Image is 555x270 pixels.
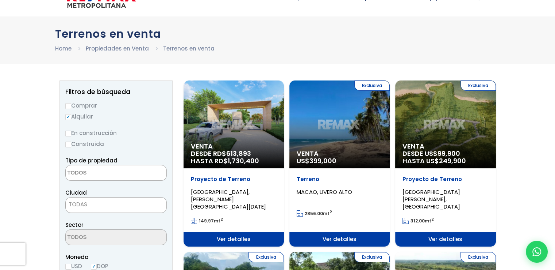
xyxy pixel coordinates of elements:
[191,150,277,165] span: DESDE RD$
[297,210,332,217] span: mt
[402,218,434,224] span: mt
[289,80,390,247] a: Exclusiva Venta US$399,000 Terreno MACAO, UVERO ALTO 2856.00mt2 Ver detalles
[460,80,496,91] span: Exclusiva
[297,150,382,157] span: Venta
[91,264,97,270] input: DOP
[199,218,214,224] span: 149.97
[65,142,71,147] input: Construida
[65,189,87,196] span: Ciudad
[65,131,71,136] input: En construcción
[65,139,167,149] label: Construida
[65,112,167,121] label: Alquilar
[297,176,382,183] p: Terreno
[309,156,336,165] span: 399,000
[431,217,434,222] sup: 2
[191,188,266,210] span: [GEOGRAPHIC_DATA], [PERSON_NAME][GEOGRAPHIC_DATA][DATE]
[65,101,167,110] label: Comprar
[86,45,149,52] a: Propiedades en Venta
[402,188,460,210] span: [GEOGRAPHIC_DATA][PERSON_NAME], [GEOGRAPHIC_DATA]
[66,199,166,210] span: TODAS
[65,114,71,120] input: Alquilar
[402,150,488,165] span: DESDE US$
[248,252,284,262] span: Exclusiva
[65,252,167,262] span: Moneda
[65,88,167,95] h2: Filtros de búsqueda
[69,200,87,208] span: TODAS
[289,232,390,247] span: Ver detalles
[438,149,460,158] span: 99,900
[191,176,277,183] p: Proyecto de Terreno
[402,143,488,150] span: Venta
[65,128,167,138] label: En construcción
[66,165,136,181] textarea: Search
[395,80,496,247] a: Exclusiva Venta DESDE US$99,900 HASTA US$249,900 Proyecto de Terreno [GEOGRAPHIC_DATA][PERSON_NAM...
[411,218,425,224] span: 312.00
[191,218,223,224] span: mt
[354,80,390,91] span: Exclusiva
[297,188,352,196] span: MACAO, UVERO ALTO
[460,252,496,262] span: Exclusiva
[65,197,167,213] span: TODAS
[55,45,72,52] a: Home
[395,232,496,247] span: Ver detalles
[228,156,259,165] span: 1,730,400
[439,156,466,165] span: 249,900
[65,264,71,270] input: USD
[402,157,488,165] span: HASTA US$
[191,143,277,150] span: Venta
[305,210,323,217] span: 2856.00
[184,80,284,247] a: Venta DESDE RD$613,893 HASTA RD$1,730,400 Proyecto de Terreno [GEOGRAPHIC_DATA], [PERSON_NAME][GE...
[66,230,136,245] textarea: Search
[65,221,84,229] span: Sector
[55,27,500,40] h1: Terrenos en venta
[402,176,488,183] p: Proyecto de Terreno
[163,44,215,53] li: Terrenos en venta
[329,209,332,215] sup: 2
[65,157,117,164] span: Tipo de propiedad
[297,156,336,165] span: US$
[65,103,71,109] input: Comprar
[184,232,284,247] span: Ver detalles
[191,157,277,165] span: HASTA RD$
[354,252,390,262] span: Exclusiva
[220,217,223,222] sup: 2
[226,149,251,158] span: 613,893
